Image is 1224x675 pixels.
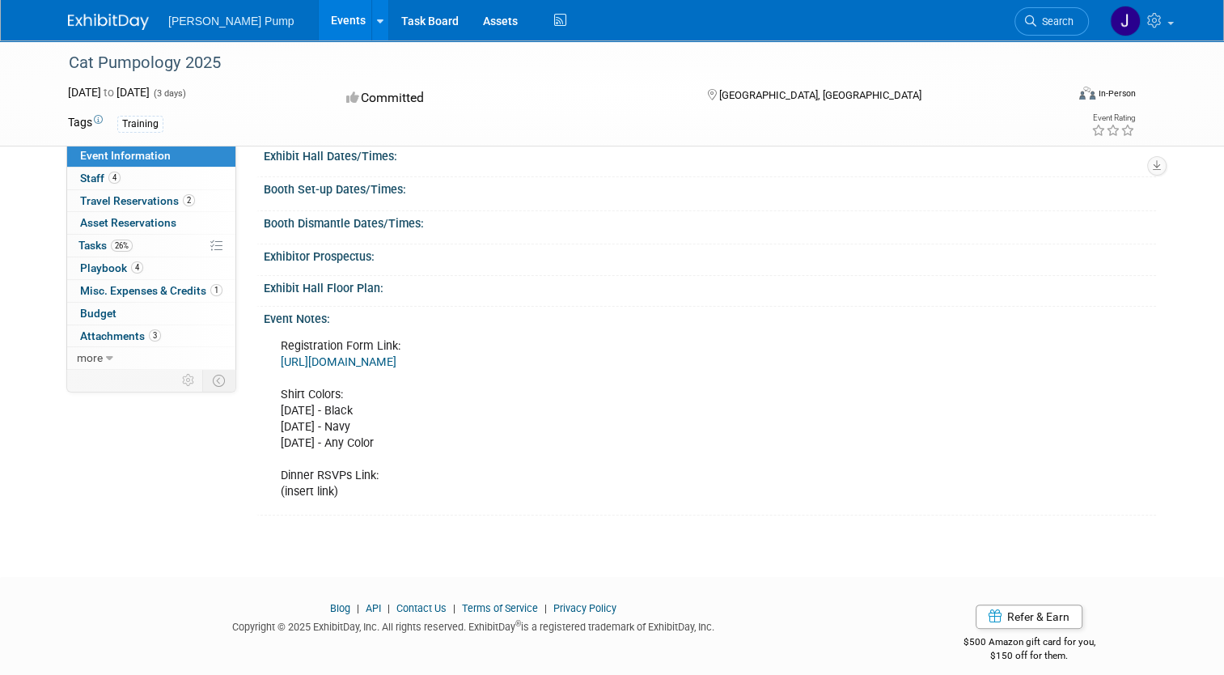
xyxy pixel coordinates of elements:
div: Booth Set-up Dates/Times: [264,177,1156,197]
div: Event Notes: [264,307,1156,327]
div: Registration Form Link: Shirt Colors: [DATE] - Black [DATE] - Navy [DATE] - Any Color Dinner RSVP... [269,330,981,509]
a: Tasks26% [67,235,235,257]
span: Asset Reservations [80,216,176,229]
span: Search [1036,15,1074,28]
div: Booth Dismantle Dates/Times: [264,211,1156,231]
a: Contact Us [396,602,447,614]
span: Attachments [80,329,161,342]
a: Playbook4 [67,257,235,279]
span: Travel Reservations [80,194,195,207]
a: Asset Reservations [67,212,235,234]
span: 2 [183,194,195,206]
span: (3 days) [152,88,186,99]
span: to [101,86,116,99]
img: Format-Inperson.png [1079,87,1095,100]
span: Playbook [80,261,143,274]
div: Event Rating [1091,114,1135,122]
span: [GEOGRAPHIC_DATA], [GEOGRAPHIC_DATA] [719,89,921,101]
span: [PERSON_NAME] Pump [168,15,294,28]
a: more [67,347,235,369]
a: API [366,602,381,614]
td: Personalize Event Tab Strip [175,370,203,391]
a: Terms of Service [462,602,538,614]
span: more [77,351,103,364]
div: Cat Pumpology 2025 [63,49,1045,78]
div: Event Format [978,84,1136,108]
a: Event Information [67,145,235,167]
img: Jake Sowders [1110,6,1141,36]
span: 4 [108,172,121,184]
a: Misc. Expenses & Credits1 [67,280,235,302]
span: 3 [149,329,161,342]
span: 4 [131,261,143,274]
a: Travel Reservations2 [67,190,235,212]
a: [URL][DOMAIN_NAME] [281,355,396,369]
div: $150 off for them. [902,649,1156,663]
span: | [449,602,460,614]
div: Exhibit Hall Floor Plan: [264,276,1156,296]
div: Training [117,116,163,133]
sup: ® [515,619,521,628]
a: Budget [67,303,235,325]
div: Exhibitor Prospectus: [264,244,1156,265]
div: Copyright © 2025 ExhibitDay, Inc. All rights reserved. ExhibitDay is a registered trademark of Ex... [68,616,878,635]
img: ExhibitDay [68,14,149,30]
span: Misc. Expenses & Credits [80,284,222,297]
a: Privacy Policy [553,602,616,614]
a: Blog [330,602,350,614]
span: [DATE] [DATE] [68,86,150,99]
span: | [353,602,363,614]
div: Committed [341,84,681,112]
span: Tasks [78,239,133,252]
a: Search [1014,7,1089,36]
div: Exhibit Hall Dates/Times: [264,144,1156,164]
span: 1 [210,284,222,296]
div: $500 Amazon gift card for you, [902,625,1156,662]
span: Budget [80,307,116,320]
a: Refer & Earn [976,605,1082,629]
span: | [540,602,551,614]
span: Staff [80,172,121,185]
div: In-Person [1098,87,1136,100]
a: Attachments3 [67,325,235,347]
td: Tags [68,114,103,133]
span: | [383,602,394,614]
td: Toggle Event Tabs [203,370,236,391]
a: Staff4 [67,168,235,189]
span: 26% [111,240,133,252]
span: Event Information [80,149,171,162]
